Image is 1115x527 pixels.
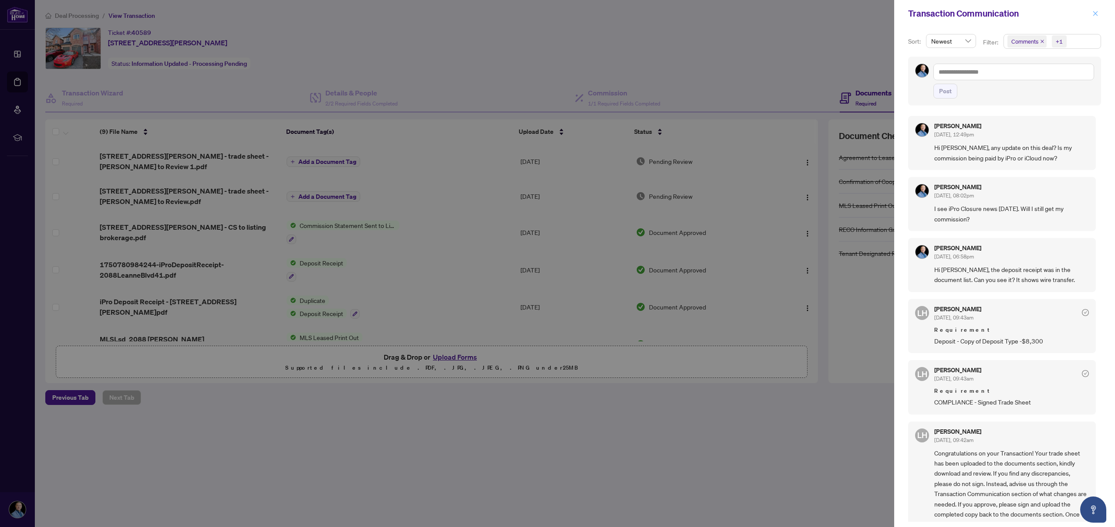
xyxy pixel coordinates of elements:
img: Profile Icon [916,184,929,197]
span: close [1040,39,1044,44]
h5: [PERSON_NAME] [934,184,981,190]
h5: [PERSON_NAME] [934,428,981,435]
span: Comments [1007,35,1047,48]
h5: [PERSON_NAME] [934,367,981,373]
span: Deposit - Copy of Deposit Type -$8,300 [934,336,1089,346]
button: Open asap [1080,496,1106,523]
p: Filter: [983,37,1000,47]
span: Newest [931,34,971,48]
div: +1 [1056,37,1063,46]
h5: [PERSON_NAME] [934,245,981,251]
img: Profile Icon [916,245,929,258]
span: COMPLIANCE - Signed Trade Sheet [934,397,1089,407]
span: Hi [PERSON_NAME], the deposit receipt was in the document list. Can you see it? It shows wire tra... [934,265,1089,285]
span: check-circle [1082,309,1089,316]
img: Profile Icon [916,123,929,136]
span: check-circle [1082,370,1089,377]
span: [DATE], 06:58pm [934,253,974,260]
h5: [PERSON_NAME] [934,306,981,312]
span: I see iPro Closure news [DATE]. Will I still get my commission? [934,204,1089,224]
span: [DATE], 09:43am [934,375,973,382]
span: [DATE], 09:42am [934,437,973,443]
span: LH [917,307,927,319]
span: Hi [PERSON_NAME], any update on this deal? Is my commission being paid by iPro or iCloud now? [934,143,1089,163]
div: Transaction Communication [908,7,1090,20]
p: Sort: [908,37,922,46]
span: close [1092,10,1098,17]
span: [DATE], 08:02pm [934,192,974,199]
span: LH [917,368,927,380]
img: Profile Icon [916,64,929,77]
span: [DATE], 12:49pm [934,131,974,138]
span: Comments [1011,37,1038,46]
span: Requirement [934,387,1089,395]
span: Requirement [934,326,1089,334]
span: LH [917,429,927,441]
span: [DATE], 09:43am [934,314,973,321]
h5: [PERSON_NAME] [934,123,981,129]
button: Post [933,84,957,99]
